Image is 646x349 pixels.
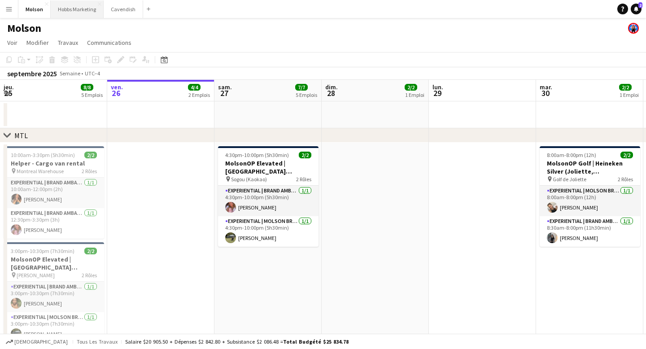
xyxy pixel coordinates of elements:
[4,312,104,343] app-card-role: Experiential | Molson Brand Specialist1/13:00pm-10:30pm (7h30min)[PERSON_NAME]
[125,338,349,345] div: Salaire $20 905.50 + Dépenses $2 842.80 + Subsistance $2 086.48 =
[51,0,104,18] button: Hobbs Marketing
[619,84,632,91] span: 2/2
[431,88,443,98] span: 29
[11,152,75,158] span: 10:00am-3:30pm (5h30min)
[296,92,317,98] div: 5 Emplois
[324,88,338,98] span: 28
[296,176,311,183] span: 2 Rôles
[4,208,104,239] app-card-role: Experiential | Brand Ambassador1/112:30pm-3:30pm (3h)[PERSON_NAME]
[188,84,201,91] span: 4/4
[188,92,210,98] div: 2 Emplois
[11,248,74,254] span: 3:00pm-10:30pm (7h30min)
[58,39,78,47] span: Travaux
[4,146,104,239] app-job-card: 10:00am-3:30pm (5h30min)2/2Helper - Cargo van rental Montreal Warehouse2 RôlesExperiential | Bran...
[2,88,14,98] span: 25
[217,88,232,98] span: 27
[54,37,82,48] a: Travaux
[225,152,289,158] span: 4:30pm-10:00pm (5h30min)
[631,4,642,14] a: 2
[111,83,123,91] span: ven.
[87,39,131,47] span: Communications
[17,272,55,279] span: [PERSON_NAME]
[299,152,311,158] span: 2/2
[620,92,639,98] div: 1 Emploi
[82,168,97,174] span: 2 Rôles
[218,83,232,91] span: sam.
[26,39,49,47] span: Modifier
[82,272,97,279] span: 2 Rôles
[325,83,338,91] span: dim.
[4,159,104,167] h3: Helper - Cargo van rental
[540,186,640,216] app-card-role: Experiential | Molson Brand Specialist1/18:00am-8:00pm (12h)[PERSON_NAME]
[7,69,57,78] div: septembre 2025
[18,0,51,18] button: Molson
[4,337,69,347] button: [DEMOGRAPHIC_DATA]
[620,152,633,158] span: 2/2
[23,37,52,48] a: Modifier
[83,37,135,48] a: Communications
[4,255,104,271] h3: MolsonOP Elevated | [GEOGRAPHIC_DATA] ([GEOGRAPHIC_DATA], [GEOGRAPHIC_DATA])
[218,146,319,247] app-job-card: 4:30pm-10:00pm (5h30min)2/2MolsonOP Elevated | [GEOGRAPHIC_DATA] ([GEOGRAPHIC_DATA], [GEOGRAPHIC_...
[104,0,143,18] button: Cavendish
[405,92,424,98] div: 1 Emploi
[77,338,118,345] span: Tous les travaux
[7,39,17,47] span: Voir
[231,176,267,183] span: Sogou (Kaokao)
[547,152,596,158] span: 8:00am-8:00pm (12h)
[405,84,417,91] span: 2/2
[81,92,103,98] div: 5 Emplois
[540,83,552,91] span: mar.
[14,339,68,345] span: [DEMOGRAPHIC_DATA]
[59,70,81,83] span: Semaine 39
[538,88,552,98] span: 30
[4,282,104,312] app-card-role: Experiential | Brand Ambassador1/13:00pm-10:30pm (7h30min)[PERSON_NAME]
[84,152,97,158] span: 2/2
[109,88,123,98] span: 26
[283,338,349,345] span: Total Budgété $25 834.78
[218,159,319,175] h3: MolsonOP Elevated | [GEOGRAPHIC_DATA] ([GEOGRAPHIC_DATA], [GEOGRAPHIC_DATA])
[81,84,93,91] span: 8/8
[618,176,633,183] span: 2 Rôles
[218,186,319,216] app-card-role: Experiential | Brand Ambassador1/14:30pm-10:00pm (5h30min)[PERSON_NAME]
[540,216,640,247] app-card-role: Experiential | Brand Ambassador1/18:30am-8:00pm (11h30min)[PERSON_NAME]
[218,216,319,247] app-card-role: Experiential | Molson Brand Specialist1/14:30pm-10:00pm (5h30min)[PERSON_NAME]
[84,248,97,254] span: 2/2
[638,2,642,8] span: 2
[4,178,104,208] app-card-role: Experiential | Brand Ambassador1/110:00am-12:00pm (2h)[PERSON_NAME]
[85,70,100,77] div: UTC−4
[295,84,308,91] span: 7/7
[540,146,640,247] app-job-card: 8:00am-8:00pm (12h)2/2MolsonOP Golf | Heineken Silver (Joliette, [GEOGRAPHIC_DATA]) Golf de Jolie...
[4,83,14,91] span: jeu.
[432,83,443,91] span: lun.
[4,37,21,48] a: Voir
[17,168,64,174] span: Montreal Warehouse
[628,23,639,34] app-user-avatar: Lysandre Dorval
[4,242,104,343] app-job-card: 3:00pm-10:30pm (7h30min)2/2MolsonOP Elevated | [GEOGRAPHIC_DATA] ([GEOGRAPHIC_DATA], [GEOGRAPHIC_...
[14,131,28,140] div: MTL
[7,22,41,35] h1: Molson
[540,159,640,175] h3: MolsonOP Golf | Heineken Silver (Joliette, [GEOGRAPHIC_DATA])
[553,176,586,183] span: Golf de Joliette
